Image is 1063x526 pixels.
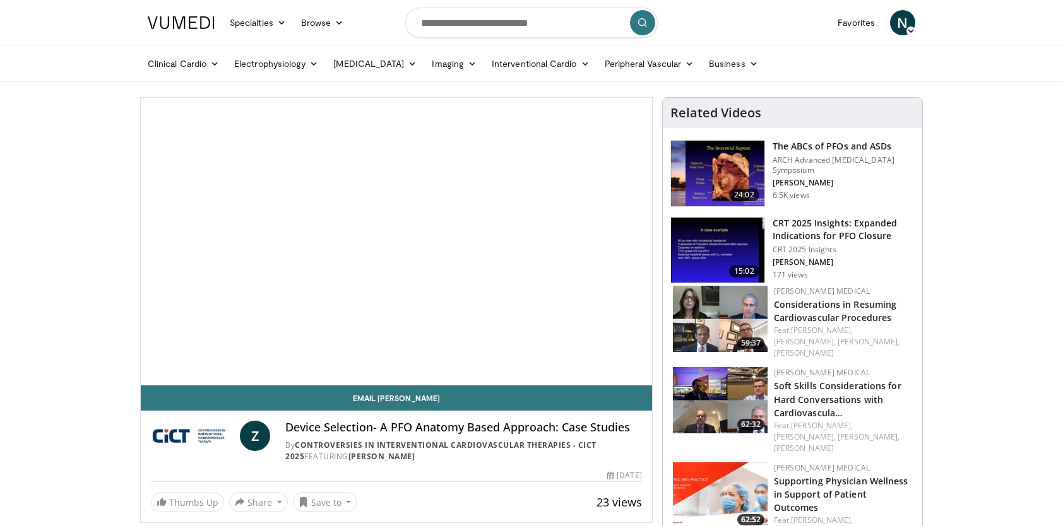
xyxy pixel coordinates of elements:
p: 171 views [773,270,808,280]
a: Business [701,51,766,76]
div: [DATE] [607,470,641,481]
a: Electrophysiology [227,51,326,76]
a: [PERSON_NAME] [774,348,834,358]
img: e2c830be-3a53-4107-8000-560c79d4122f.150x105_q85_crop-smart_upscale.jpg [673,286,768,352]
a: [PERSON_NAME] [774,443,834,453]
h4: Related Videos [670,105,761,120]
input: Search topics, interventions [405,8,658,38]
a: Controversies in Interventional Cardiovascular Therapies - CICT 2025 [285,440,597,462]
a: Interventional Cardio [484,51,597,76]
h3: CRT 2025 Insights: Expanded Indications for PFO Closure [773,217,915,242]
img: 52186a79-a81b-4bb1-bc60-faeab361462b.150x105_q85_crop-smart_upscale.jpg [673,367,768,433]
a: Clinical Cardio [140,51,227,76]
a: 59:37 [673,286,768,352]
a: Peripheral Vascular [597,51,701,76]
a: [PERSON_NAME] Medical [774,286,870,296]
a: [PERSON_NAME], [791,515,853,525]
span: 24:02 [729,189,759,201]
h3: The ABCs of PFOs and ASDs [773,140,915,153]
a: Favorites [830,10,882,35]
div: By FEATURING [285,440,641,462]
h4: Device Selection- A PFO Anatomy Based Approach: Case Studies [285,421,641,435]
a: Browse [294,10,352,35]
a: 24:02 The ABCs of PFOs and ASDs ARCH Advanced [MEDICAL_DATA] Symposium [PERSON_NAME] 6.5K views [670,140,915,207]
a: Thumbs Up [151,493,224,512]
a: [PERSON_NAME] [348,451,415,462]
a: Imaging [424,51,484,76]
p: [PERSON_NAME] [773,178,915,188]
span: 15:02 [729,265,759,278]
p: [PERSON_NAME] [773,257,915,267]
img: d012f2d3-a544-4bca-9e12-ffcd48053efe.150x105_q85_crop-smart_upscale.jpg [671,218,764,283]
a: [PERSON_NAME], [838,431,900,442]
p: 6.5K views [773,190,810,201]
a: N [890,10,915,35]
a: [MEDICAL_DATA] [326,51,424,76]
div: Feat. [774,420,912,454]
a: [PERSON_NAME], [774,336,836,347]
img: VuMedi Logo [148,16,215,29]
p: CRT 2025 Insights [773,245,915,255]
video-js: Video Player [141,98,652,385]
a: Email [PERSON_NAME] [141,385,652,411]
div: Feat. [774,325,912,359]
span: 59:37 [737,337,764,349]
p: ARCH Advanced [MEDICAL_DATA] Symposium [773,155,915,175]
span: 23 views [597,494,642,510]
a: 15:02 CRT 2025 Insights: Expanded Indications for PFO Closure CRT 2025 Insights [PERSON_NAME] 171... [670,217,915,284]
img: 3d2602c2-0fbf-4640-a4d7-b9bb9a5781b8.150x105_q85_crop-smart_upscale.jpg [671,141,764,206]
a: Specialties [222,10,294,35]
img: Controversies in Interventional Cardiovascular Therapies - CICT 2025 [151,421,235,451]
span: 62:52 [737,514,764,525]
a: 62:32 [673,367,768,433]
span: 62:32 [737,419,764,430]
a: Supporting Physician Wellness in Support of Patient Outcomes [774,475,908,513]
a: [PERSON_NAME], [838,336,900,347]
a: [PERSON_NAME] Medical [774,462,870,473]
a: [PERSON_NAME] Medical [774,367,870,378]
button: Save to [293,492,357,512]
button: Share [229,492,288,512]
a: [PERSON_NAME], [791,325,853,336]
a: [PERSON_NAME], [774,431,836,442]
a: Soft Skills Considerations for Hard Conversations with Cardiovascula… [774,380,901,418]
a: [PERSON_NAME], [791,420,853,431]
a: Z [240,421,270,451]
a: Considerations in Resuming Cardiovascular Procedures [774,298,897,324]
